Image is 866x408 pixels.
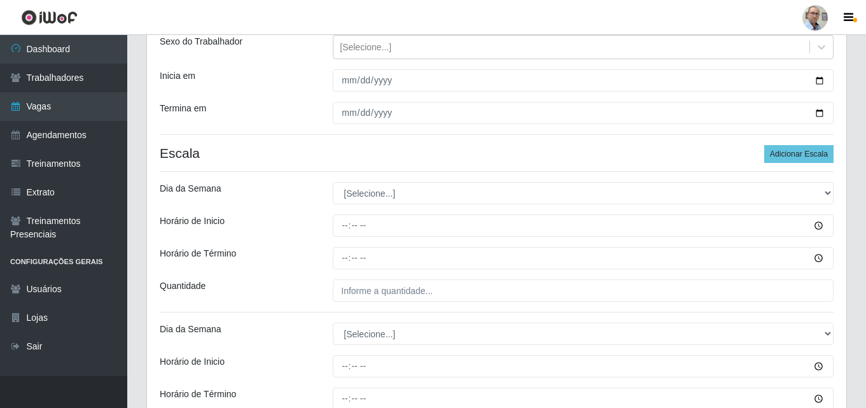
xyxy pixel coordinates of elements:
[160,279,206,293] label: Quantidade
[160,69,195,83] label: Inicia em
[333,247,834,269] input: 00:00
[160,355,225,369] label: Horário de Inicio
[333,102,834,124] input: 00/00/0000
[160,388,236,401] label: Horário de Término
[333,69,834,92] input: 00/00/0000
[333,279,834,302] input: Informe a quantidade...
[764,145,834,163] button: Adicionar Escala
[160,247,236,260] label: Horário de Término
[160,215,225,228] label: Horário de Inicio
[333,215,834,237] input: 00:00
[160,102,206,115] label: Termina em
[160,35,242,48] label: Sexo do Trabalhador
[160,182,221,195] label: Dia da Semana
[21,10,78,25] img: CoreUI Logo
[160,145,834,161] h4: Escala
[340,41,391,54] div: [Selecione...]
[333,355,834,377] input: 00:00
[160,323,221,336] label: Dia da Semana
